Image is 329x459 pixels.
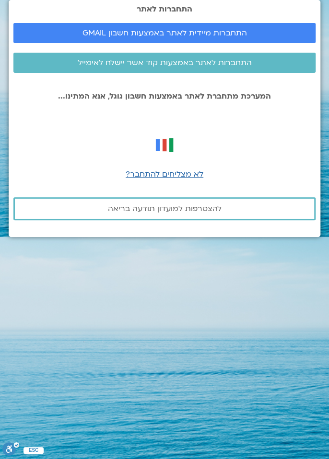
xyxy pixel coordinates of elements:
h2: התחברות לאתר [13,5,316,13]
p: המערכת מתחברת לאתר באמצעות חשבון גוגל, אנא המתינו... [13,92,316,101]
a: להצטרפות למועדון תודעה בריאה [13,197,316,220]
a: לא מצליחים להתחבר? [126,169,203,179]
a: התחברות לאתר באמצעות קוד אשר יישלח לאימייל [13,53,316,73]
span: התחברות לאתר באמצעות קוד אשר יישלח לאימייל [78,58,252,67]
span: התחברות מיידית לאתר באמצעות חשבון GMAIL [82,29,247,37]
a: התחברות מיידית לאתר באמצעות חשבון GMAIL [13,23,316,43]
span: להצטרפות למועדון תודעה בריאה [108,204,222,213]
